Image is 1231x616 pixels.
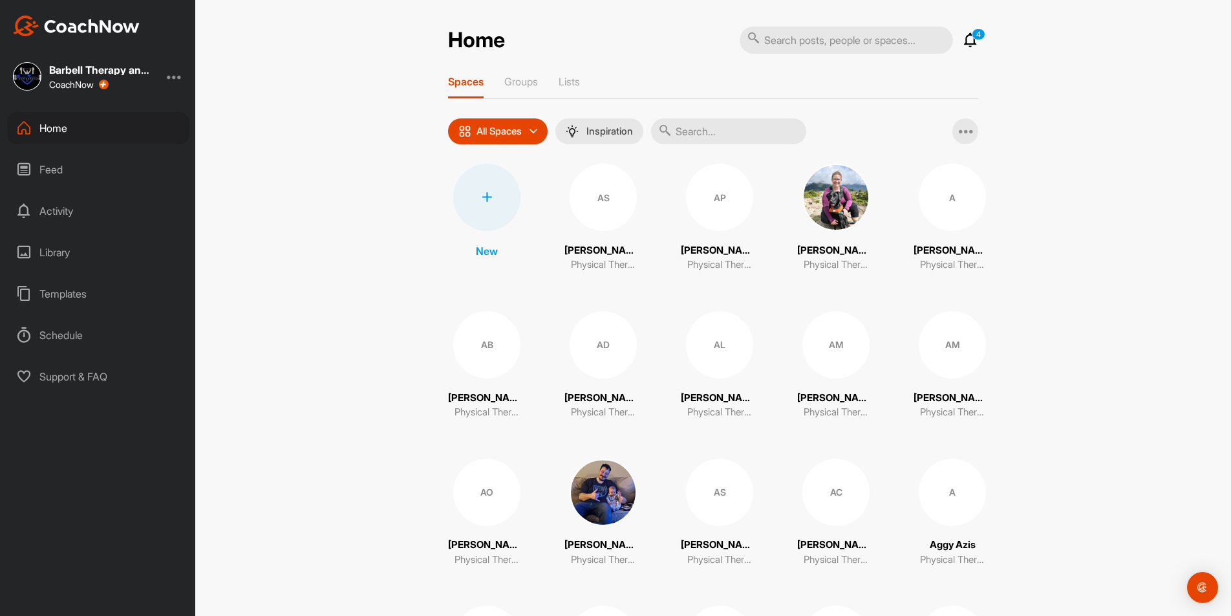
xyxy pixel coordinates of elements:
[920,405,985,420] p: Physical Therapy
[564,459,642,567] a: [PERSON_NAME]Physical Therapy
[914,243,991,258] p: [PERSON_NAME]
[458,125,471,138] img: icon
[476,243,498,259] p: New
[740,27,953,54] input: Search posts, people or spaces...
[686,459,753,526] div: AS
[570,459,637,526] img: square_ea4f3ad9ce8d48d32da6fbcb00cf128f.jpg
[448,28,505,53] h2: Home
[681,243,758,258] p: [PERSON_NAME]
[448,311,526,420] a: AB[PERSON_NAME]Physical Therapy
[681,311,758,420] a: AL[PERSON_NAME]Physical Therapy
[7,112,189,144] div: Home
[802,164,870,231] img: square_7f47944e045b30b8a2609fddf697e8a7.jpg
[687,553,752,567] p: Physical Therapy
[687,258,752,272] p: Physical Therapy
[570,311,637,379] div: AD
[802,459,870,526] div: AC
[7,195,189,227] div: Activity
[476,126,522,137] p: All Spaces
[448,459,526,567] a: AO[PERSON_NAME]Physical Therapy
[564,538,642,553] p: [PERSON_NAME]
[681,538,758,553] p: [PERSON_NAME]
[686,311,753,379] div: AL
[448,391,526,406] p: [PERSON_NAME]
[559,75,580,88] p: Lists
[7,236,189,269] div: Library
[687,405,752,420] p: Physical Therapy
[564,311,642,420] a: AD[PERSON_NAME]Physical Therapy
[972,28,985,40] p: 4
[586,126,633,137] p: Inspiration
[455,553,519,567] p: Physical Therapy
[7,278,189,310] div: Templates
[686,164,753,231] div: AP
[564,391,642,406] p: [PERSON_NAME]
[49,80,109,90] div: CoachNow
[448,75,484,88] p: Spaces
[919,459,986,526] div: A
[564,164,642,272] a: AS[PERSON_NAME]Physical Therapy
[564,243,642,258] p: [PERSON_NAME]
[919,164,986,231] div: A
[7,153,189,186] div: Feed
[920,258,985,272] p: Physical Therapy
[455,405,519,420] p: Physical Therapy
[804,258,868,272] p: Physical Therapy
[1187,572,1218,603] div: Open Intercom Messenger
[914,164,991,272] a: A[PERSON_NAME]Physical Therapy
[914,311,991,420] a: AM[PERSON_NAME]Physical Therapy
[681,391,758,406] p: [PERSON_NAME]
[804,405,868,420] p: Physical Therapy
[504,75,538,88] p: Groups
[453,459,520,526] div: AO
[681,459,758,567] a: AS[PERSON_NAME]Physical Therapy
[681,164,758,272] a: AP[PERSON_NAME]Physical Therapy
[49,65,153,75] div: Barbell Therapy and Performance
[802,311,870,379] div: AM
[448,538,526,553] p: [PERSON_NAME]
[7,360,189,393] div: Support & FAQ
[797,538,875,553] p: [PERSON_NAME]
[914,391,991,406] p: [PERSON_NAME]
[571,553,636,567] p: Physical Therapy
[797,311,875,420] a: AM[PERSON_NAME]Physical Therapy
[930,538,976,553] p: Aggy Azis
[13,62,41,91] img: square_2e6807cc2409ececdde4bd4faa7050b0.jpg
[797,391,875,406] p: [PERSON_NAME]
[571,258,636,272] p: Physical Therapy
[453,311,520,379] div: AB
[919,311,986,379] div: AM
[797,164,875,272] a: [PERSON_NAME]Physical Therapy
[13,16,140,36] img: CoachNow
[571,405,636,420] p: Physical Therapy
[7,319,189,351] div: Schedule
[920,553,985,567] p: Physical Therapy
[651,118,806,144] input: Search...
[797,459,875,567] a: AC[PERSON_NAME]Physical Therapy
[797,243,875,258] p: [PERSON_NAME]
[566,125,579,138] img: menuIcon
[804,553,868,567] p: Physical Therapy
[914,459,991,567] a: AAggy AzisPhysical Therapy
[570,164,637,231] div: AS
